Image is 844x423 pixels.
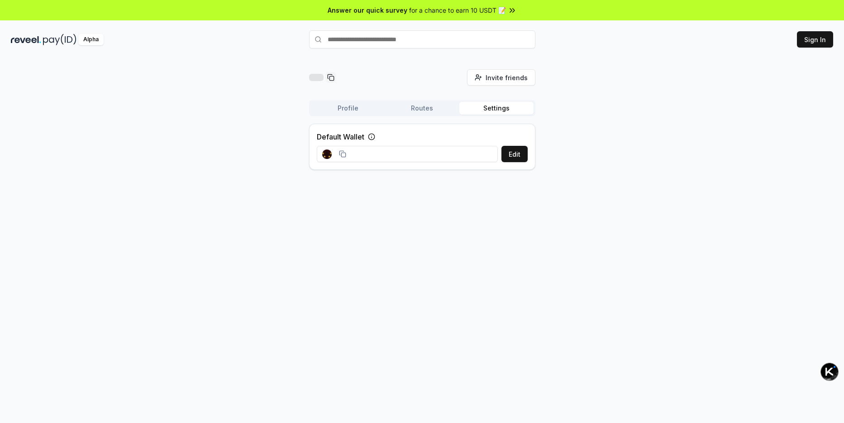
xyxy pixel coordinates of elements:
[409,5,506,15] span: for a chance to earn 10 USDT 📝
[459,102,534,115] button: Settings
[317,131,364,142] label: Default Wallet
[11,34,41,45] img: reveel_dark
[797,31,833,48] button: Sign In
[311,102,385,115] button: Profile
[385,102,459,115] button: Routes
[78,34,104,45] div: Alpha
[467,69,535,86] button: Invite friends
[486,73,528,82] span: Invite friends
[43,34,76,45] img: pay_id
[328,5,407,15] span: Answer our quick survey
[501,146,528,162] button: Edit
